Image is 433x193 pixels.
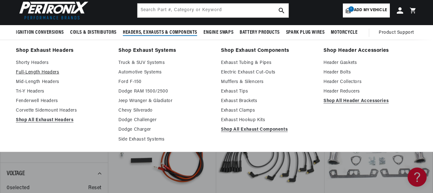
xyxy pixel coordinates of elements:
[123,29,197,36] span: Headers, Exhausts & Components
[16,97,110,105] a: Fenderwell Headers
[236,25,283,40] summary: Battery Products
[331,29,357,36] span: Motorcycle
[16,78,110,86] a: Mid-Length Headers
[200,25,236,40] summary: Engine Swaps
[221,59,315,67] a: Exhaust Tubing & Pipes
[118,59,212,67] a: Truck & SUV Systems
[118,46,212,55] a: Shop Exhaust Systems
[70,29,117,36] span: Coils & Distributors
[323,78,417,86] a: Header Collectors
[323,97,417,105] a: Shop All Header Accessories
[283,25,328,40] summary: Spark Plug Wires
[221,69,315,76] a: Electric Exhaust Cut-Outs
[379,29,414,36] span: Product Support
[120,25,200,40] summary: Headers, Exhausts & Components
[118,126,212,134] a: Dodge Charger
[16,107,110,114] a: Corvette Sidemount Headers
[16,25,67,40] summary: Ignition Conversions
[221,88,315,95] a: Exhaust Tips
[118,97,212,105] a: Jeep Wranger & Gladiator
[221,46,315,55] a: Shop Exhaust Components
[16,59,110,67] a: Shorty Headers
[328,25,361,40] summary: Motorcycle
[118,116,212,124] a: Dodge Challenger
[16,116,110,124] a: Shop All Exhaust Headers
[88,184,102,192] span: Reset
[118,107,212,114] a: Chevy Silverado
[221,78,315,86] a: Mufflers & Silencers
[221,126,315,134] a: Shop All Exhaust Components
[16,29,64,36] span: Ignition Conversions
[354,7,387,13] span: Add my vehicle
[343,3,390,17] a: 1Add my vehicle
[379,25,417,40] summary: Product Support
[203,29,233,36] span: Engine Swaps
[221,107,315,114] a: Exhaust Clamps
[16,46,110,55] a: Shop Exhaust Headers
[7,170,25,177] span: Voltage
[118,78,212,86] a: Ford F-150
[240,29,280,36] span: Battery Products
[286,29,325,36] span: Spark Plug Wires
[118,69,212,76] a: Automotive Systems
[221,116,315,124] a: Exhaust Hookup Kits
[67,25,120,40] summary: Coils & Distributors
[323,88,417,95] a: Header Reducers
[137,3,289,17] input: Search Part #, Category or Keyword
[118,136,212,143] a: Side Exhaust Systems
[118,88,212,95] a: Dodge RAM 1500/2500
[323,69,417,76] a: Header Bolts
[275,3,289,17] button: search button
[16,69,110,76] a: Full-Length Headers
[323,59,417,67] a: Header Gaskets
[221,97,315,105] a: Exhaust Brackets
[7,184,30,192] span: 0 selected
[323,46,417,55] a: Shop Header Accessories
[16,88,110,95] a: Tri-Y Headers
[349,6,354,12] span: 1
